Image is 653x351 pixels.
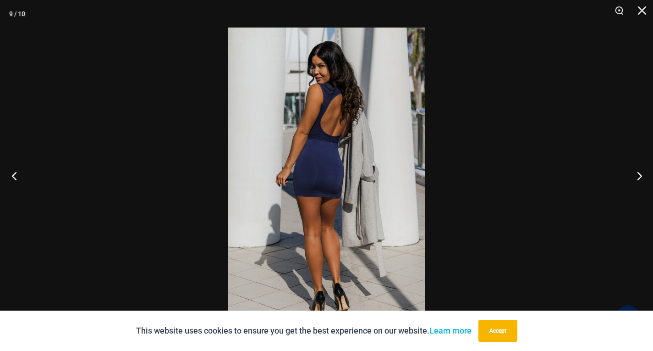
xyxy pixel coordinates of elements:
[619,153,653,199] button: Next
[429,326,472,335] a: Learn more
[136,324,472,338] p: This website uses cookies to ensure you get the best experience on our website.
[9,7,25,21] div: 9 / 10
[478,320,517,342] button: Accept
[228,28,425,323] img: Desire Me Navy 5192 Dress 03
